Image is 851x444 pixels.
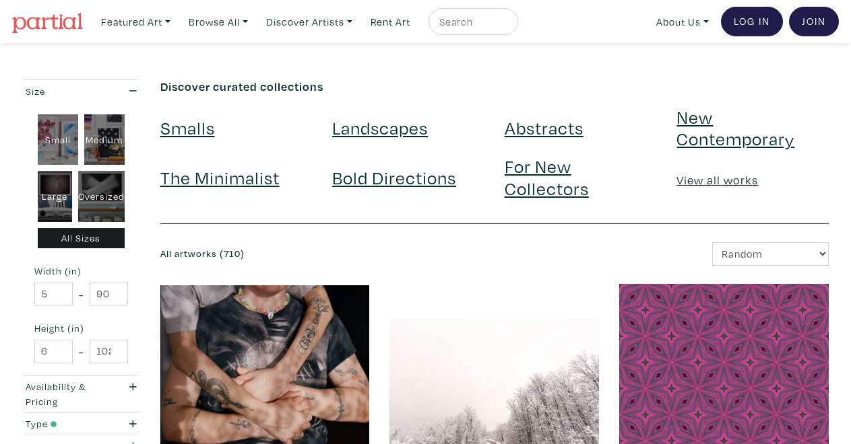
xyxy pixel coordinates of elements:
[22,80,140,102] button: Size
[95,8,177,36] a: Featured Art
[650,8,715,36] a: About Us
[505,154,589,199] a: For New Collectors
[260,8,358,36] a: Discover Artists
[183,8,254,36] a: Browse All
[438,13,505,30] input: Search
[22,376,140,412] button: Availability & Pricing
[38,171,73,222] div: Large
[38,114,78,165] div: Small
[26,379,104,408] div: Availability & Pricing
[160,165,280,189] a: The Minimalist
[332,116,428,139] a: Landscapes
[676,105,794,150] a: New Contemporary
[34,324,128,333] small: Height (in)
[160,79,829,94] h6: Discover curated collections
[79,342,84,361] span: -
[365,8,416,36] a: Rent Art
[34,266,128,276] small: Width (in)
[78,171,125,222] div: Oversized
[676,172,758,188] a: View all works
[38,228,125,249] div: All Sizes
[789,7,839,36] a: Join
[505,116,584,139] a: Abstracts
[721,7,783,36] a: Log In
[160,248,484,260] h6: All artworks (710)
[26,416,104,431] div: Type
[79,285,84,303] span: -
[84,114,125,165] div: Medium
[332,165,456,189] a: Bold Directions
[26,84,104,99] div: Size
[160,116,215,139] a: Smalls
[22,413,140,435] button: Type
